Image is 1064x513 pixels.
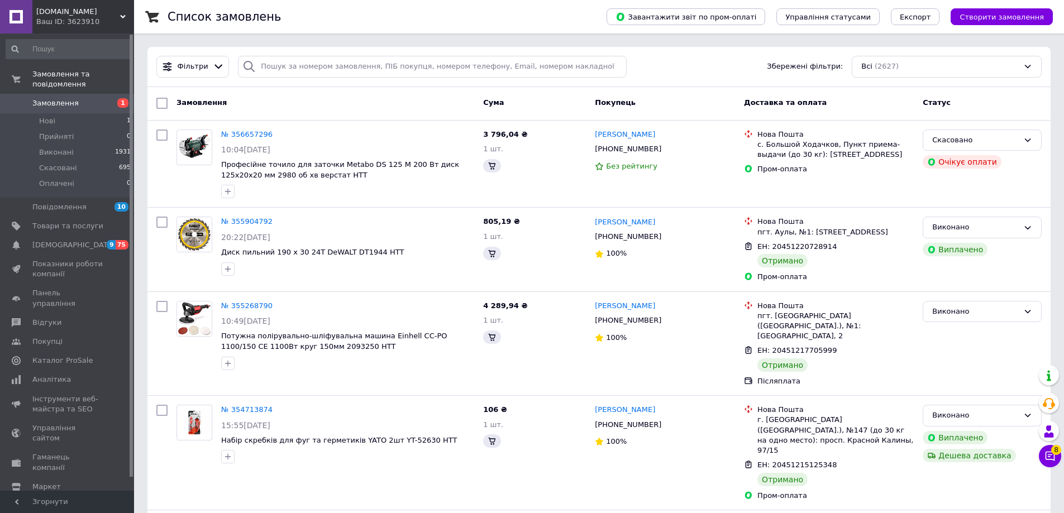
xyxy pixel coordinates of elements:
span: Інструменти веб-майстра та SEO [32,394,103,414]
div: Отримано [757,254,808,267]
span: Покупці [32,337,63,347]
a: Фото товару [176,405,212,440]
span: Збережені фільтри: [767,61,843,72]
span: Без рейтингу [606,162,657,170]
div: [PHONE_NUMBER] [593,229,664,244]
span: ЕН: 20451215125348 [757,461,837,469]
a: Фото товару [176,130,212,165]
a: Професійне точило для заточки Metabo DS 125 M 200 Вт диск 125х20х20 мм 2980 об хв верстат HTT [221,160,459,179]
span: Скасовані [39,163,77,173]
span: Товари та послуги [32,221,103,231]
img: Фото товару [177,217,212,252]
span: 20:22[DATE] [221,233,270,242]
div: Нова Пошта [757,301,914,311]
span: Покупець [595,98,636,107]
span: Відгуки [32,318,61,328]
span: 3 796,04 ₴ [483,130,527,138]
span: 10:04[DATE] [221,145,270,154]
div: пгт. Аулы, №1: [STREET_ADDRESS] [757,227,914,237]
span: Фільтри [178,61,208,72]
a: [PERSON_NAME] [595,405,655,415]
div: Отримано [757,358,808,372]
span: Експорт [900,13,931,21]
span: Виконані [39,147,74,157]
span: Оплачені [39,179,74,189]
a: № 355904792 [221,217,273,226]
span: Показники роботи компанії [32,259,103,279]
span: Набір скребків для фуг та герметиків YATO 2шт YT-52630 HTT [221,436,457,444]
div: Виплачено [923,243,987,256]
button: Створити замовлення [951,8,1053,25]
img: Фото товару [177,410,212,434]
a: [PERSON_NAME] [595,301,655,311]
div: с. Большой Ходачков, Пункт приема-выдачи (до 30 кг): [STREET_ADDRESS] [757,140,914,160]
span: 9 [107,240,116,250]
span: ЕН: 20451217705999 [757,346,837,354]
div: Післяплата [757,376,914,386]
span: Замовлення [176,98,227,107]
div: Нова Пошта [757,130,914,140]
h1: Список замовлень [168,10,281,23]
span: 15:55[DATE] [221,421,270,430]
span: 10:49[DATE] [221,317,270,325]
div: Виплачено [923,431,987,444]
span: 1 шт. [483,232,503,241]
span: 0 [127,132,131,142]
div: Пром-оплата [757,164,914,174]
span: Гаманець компанії [32,452,103,472]
a: [PERSON_NAME] [595,130,655,140]
span: 10 [114,202,128,212]
span: 4 289,94 ₴ [483,301,527,310]
span: Аналітика [32,375,71,385]
img: Фото товару [177,301,212,336]
span: 0 [127,179,131,189]
button: Управління статусами [776,8,880,25]
div: Виконано [932,222,1019,233]
a: Фото товару [176,301,212,337]
span: Замовлення та повідомлення [32,69,134,89]
span: Всі [861,61,872,72]
button: Завантажити звіт по пром-оплаті [607,8,765,25]
span: HITTOOL.COM.UA [36,7,120,17]
div: Дешева доставка [923,449,1015,462]
span: Управління статусами [785,13,871,21]
button: Чат з покупцем8 [1039,445,1061,467]
span: Маркет [32,482,61,492]
a: № 355268790 [221,301,273,310]
span: Нові [39,116,55,126]
span: 100% [606,437,627,445]
span: 1 шт. [483,316,503,324]
span: 1 [117,98,128,108]
div: Пром-оплата [757,272,914,282]
span: 695 [119,163,131,173]
a: № 356657296 [221,130,273,138]
div: [PHONE_NUMBER] [593,142,664,156]
div: Пром-оплата [757,491,914,501]
a: Потужна полірувально-шліфувальна машина Einhell CC-PO 1100/150 CE 1100Вт круг 150мм 2093250 HTT [221,332,447,351]
span: ЕН: 20451220728914 [757,242,837,251]
span: 75 [116,240,128,250]
input: Пошук за номером замовлення, ПІБ покупця, номером телефону, Email, номером накладної [238,56,627,78]
a: Диск пильний 190 х 30 24Т DeWALT DT1944 HTT [221,248,404,256]
div: пгт. [GEOGRAPHIC_DATA] ([GEOGRAPHIC_DATA].), №1: [GEOGRAPHIC_DATA], 2 [757,311,914,342]
span: 1 шт. [483,420,503,429]
span: Замовлення [32,98,79,108]
button: Експорт [891,8,940,25]
span: Панель управління [32,288,103,308]
span: [DEMOGRAPHIC_DATA] [32,240,115,250]
span: 100% [606,249,627,257]
div: [PHONE_NUMBER] [593,313,664,328]
input: Пошук [6,39,132,59]
span: Каталог ProSale [32,356,93,366]
a: № 354713874 [221,405,273,414]
a: Створити замовлення [939,12,1053,21]
div: Нова Пошта [757,405,914,415]
span: 8 [1051,445,1061,455]
span: Створити замовлення [960,13,1044,21]
div: Ваш ID: 3623910 [36,17,134,27]
div: Скасовано [932,135,1019,146]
